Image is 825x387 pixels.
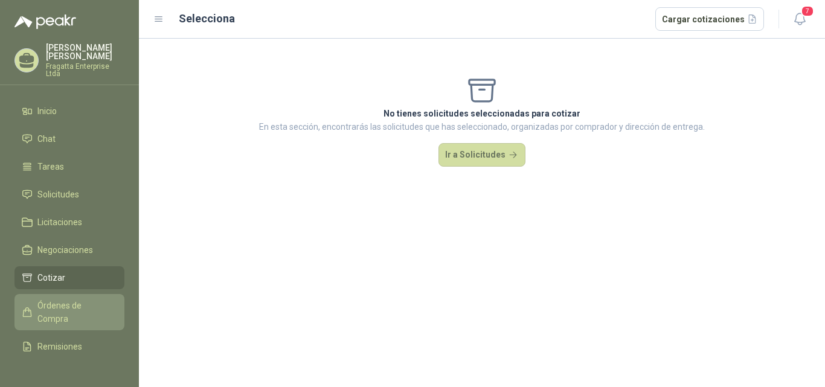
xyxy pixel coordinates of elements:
button: 7 [789,8,811,30]
a: Licitaciones [14,211,124,234]
p: En esta sección, encontrarás las solicitudes que has seleccionado, organizadas por comprador y di... [259,120,705,133]
span: Solicitudes [37,188,79,201]
a: Solicitudes [14,183,124,206]
h2: Selecciona [179,10,235,27]
p: Fragatta Enterprise Ltda [46,63,124,77]
span: Órdenes de Compra [37,299,113,325]
a: Inicio [14,100,124,123]
a: Cotizar [14,266,124,289]
span: Cotizar [37,271,65,284]
a: Chat [14,127,124,150]
p: No tienes solicitudes seleccionadas para cotizar [259,107,705,120]
a: Tareas [14,155,124,178]
a: Negociaciones [14,238,124,261]
span: Chat [37,132,56,146]
span: Negociaciones [37,243,93,257]
button: Cargar cotizaciones [655,7,765,31]
a: Remisiones [14,335,124,358]
span: Remisiones [37,340,82,353]
button: Ir a Solicitudes [438,143,525,167]
span: Licitaciones [37,216,82,229]
p: [PERSON_NAME] [PERSON_NAME] [46,43,124,60]
span: 7 [801,5,814,17]
span: Inicio [37,104,57,118]
a: Órdenes de Compra [14,294,124,330]
span: Tareas [37,160,64,173]
img: Logo peakr [14,14,76,29]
